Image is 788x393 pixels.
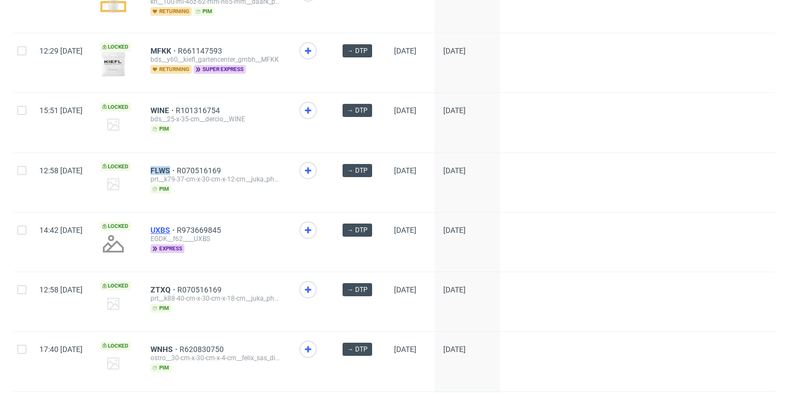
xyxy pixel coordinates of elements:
[443,226,466,234] span: [DATE]
[194,7,215,16] span: pim
[178,46,224,55] a: R661147593
[347,46,368,56] span: → DTP
[100,162,131,171] span: Locked
[394,106,416,115] span: [DATE]
[394,46,416,55] span: [DATE]
[39,106,83,115] span: 15:51 [DATE]
[39,345,83,354] span: 17:40 [DATE]
[347,285,368,295] span: → DTP
[150,294,282,303] div: prt__k88-40-cm-x-30-cm-x-18-cm__juka_pharma_gmbh__ZTXQ
[150,55,282,64] div: bds__y60__kiefl_gartencenter_gmbh__MFKK
[150,125,171,133] span: pim
[150,166,177,175] a: FLWS
[347,344,368,354] span: → DTP
[177,285,224,294] a: R070516169
[100,231,126,257] img: no_design.png
[443,345,466,354] span: [DATE]
[443,285,466,294] span: [DATE]
[150,65,192,74] span: returning
[347,225,368,235] span: → DTP
[150,115,282,124] div: bds__25-x-35-cm__dercio__WINE
[100,222,131,231] span: Locked
[150,244,184,253] span: express
[150,7,192,16] span: returning
[150,175,282,184] div: prt__k79-37-cm-x-30-cm-x-12-cm__juka_pharma_gmbh__FLWS
[443,166,466,175] span: [DATE]
[176,106,222,115] a: R101316754
[179,345,226,354] a: R620830750
[150,226,177,234] a: UXBS
[100,103,131,112] span: Locked
[39,285,83,294] span: 12:58 [DATE]
[39,166,83,175] span: 12:58 [DATE]
[100,281,131,290] span: Locked
[443,106,466,115] span: [DATE]
[394,285,416,294] span: [DATE]
[150,285,177,294] a: ZTXQ
[194,65,246,74] span: super express
[100,51,126,78] img: version_two_editor_design
[347,166,368,175] span: → DTP
[347,105,368,115] span: → DTP
[150,106,176,115] a: WINE
[100,342,131,350] span: Locked
[39,226,83,234] span: 14:42 [DATE]
[394,345,416,354] span: [DATE]
[39,46,83,55] span: 12:29 [DATE]
[177,226,223,234] a: R973669845
[150,185,171,193] span: pim
[177,166,223,175] a: R070516169
[150,234,282,243] div: EGDK__f62____UXBS
[150,46,178,55] a: MFKK
[150,363,171,372] span: pim
[150,345,179,354] a: WNHS
[150,304,171,313] span: pim
[394,166,416,175] span: [DATE]
[443,46,466,55] span: [DATE]
[150,354,282,362] div: ostro__30-cm-x-30-cm-x-4-cm__felix_sas_di_a_querci_c__WNHS
[100,43,131,51] span: Locked
[394,226,416,234] span: [DATE]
